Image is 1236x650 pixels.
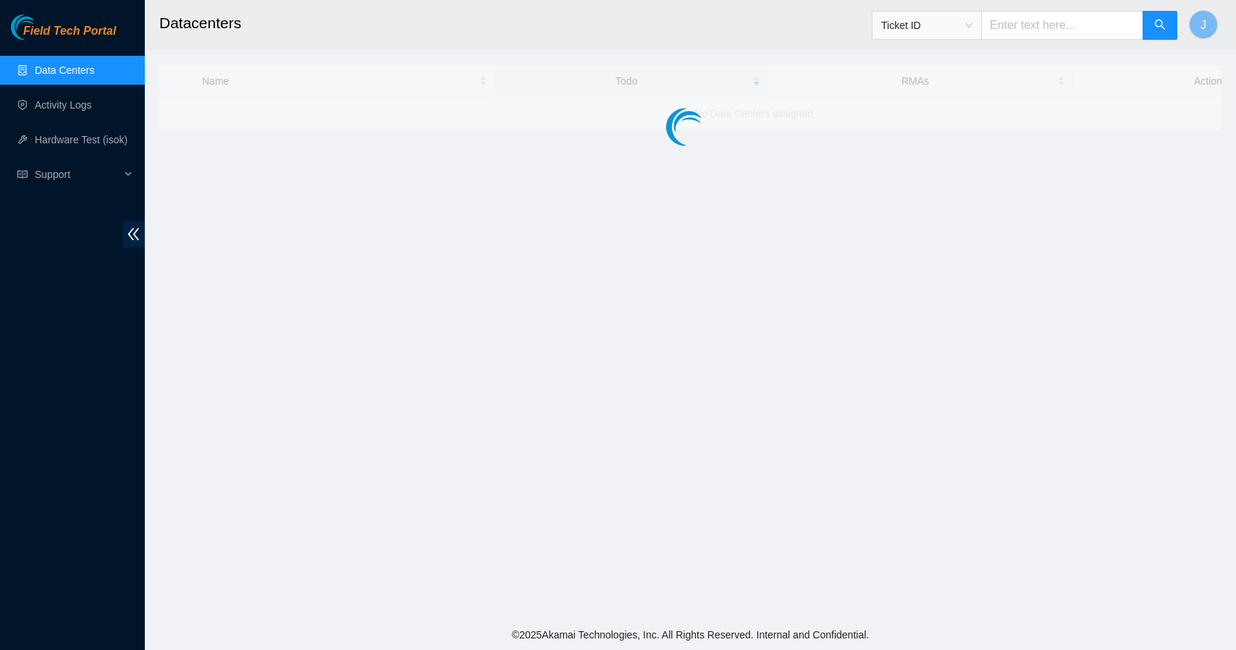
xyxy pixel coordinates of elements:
footer: © 2025 Akamai Technologies, Inc. All Rights Reserved. Internal and Confidential. [145,620,1236,650]
a: Akamai TechnologiesField Tech Portal [11,26,116,45]
img: Akamai Technologies [11,14,73,40]
button: J [1189,10,1218,39]
button: search [1143,11,1177,40]
a: Data Centers [35,64,94,76]
span: search [1154,19,1166,33]
span: Ticket ID [881,14,972,36]
input: Enter text here... [981,11,1143,40]
span: read [17,169,28,180]
span: double-left [122,221,145,248]
span: Support [35,160,120,189]
a: Hardware Test (isok) [35,134,127,145]
span: Field Tech Portal [23,25,116,38]
span: J [1201,16,1206,34]
a: Activity Logs [35,99,92,111]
